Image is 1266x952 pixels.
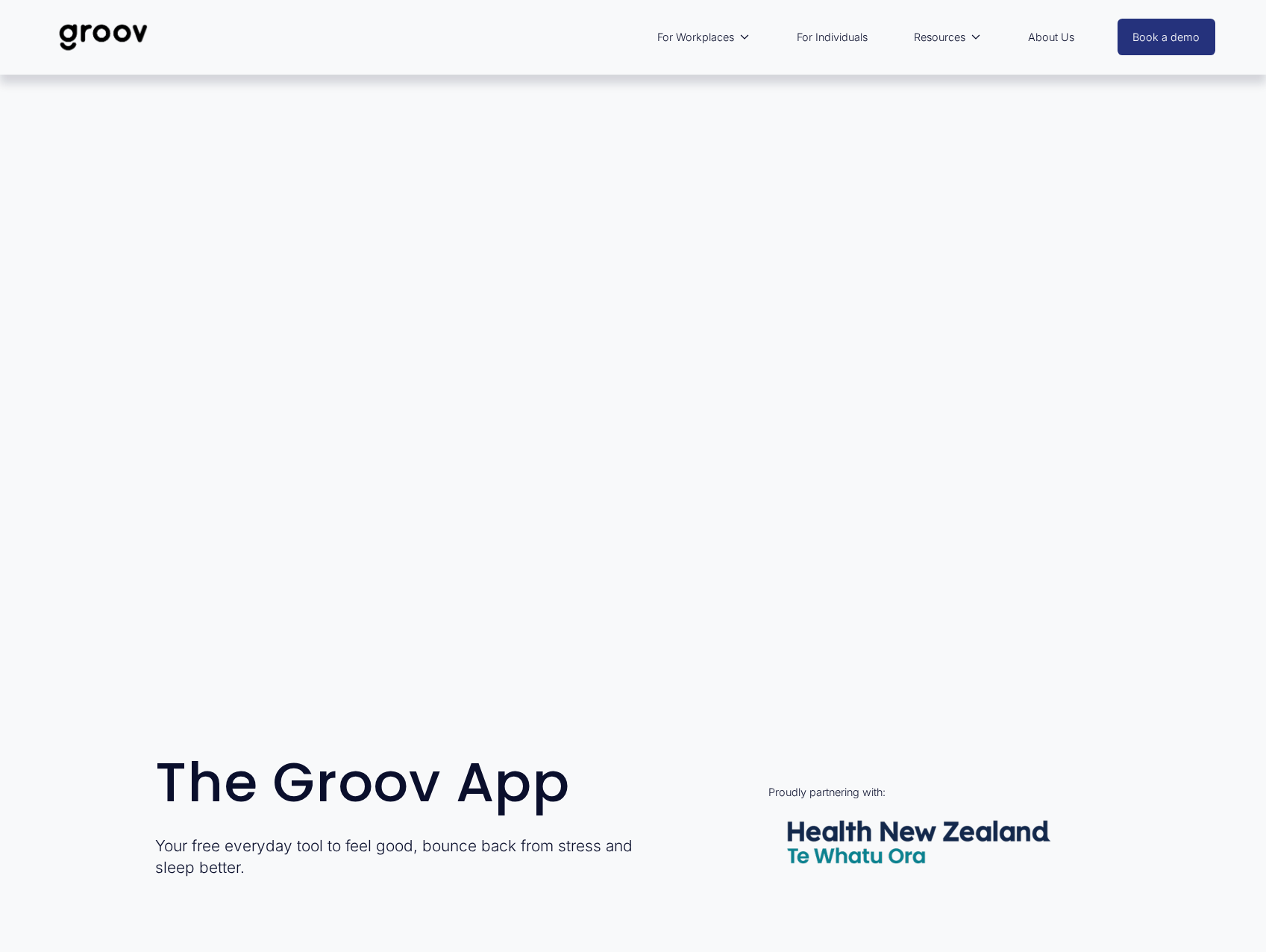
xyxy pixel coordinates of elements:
img: Groov | Unlock Human Potential at Work and in Life [51,13,156,62]
a: Book a demo [1118,19,1216,55]
p: Your free everyday tool to feel good, bounce back from stress and sleep better. [155,835,672,878]
a: For Individuals [789,20,875,54]
a: folder dropdown [650,20,758,54]
span: For Workplaces [657,28,734,47]
a: folder dropdown [906,20,989,54]
a: About Us [1021,20,1082,54]
h1: The Groov App [155,754,672,811]
span: Resources [914,28,965,47]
